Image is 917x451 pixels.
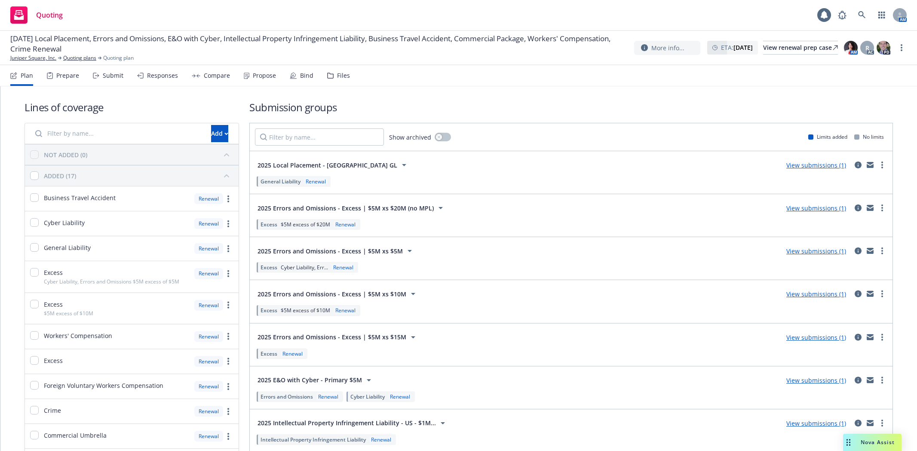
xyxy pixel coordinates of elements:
[194,218,223,229] div: Renewal
[44,356,63,365] span: Excess
[786,419,846,427] a: View submissions (1)
[337,72,350,79] div: Files
[853,332,863,342] a: circleInformation
[44,310,93,317] span: $5M excess of $10M
[877,332,887,342] a: more
[853,375,863,385] a: circleInformation
[10,54,56,62] a: Juniper Square, Inc.
[44,171,76,180] div: ADDED (17)
[44,243,91,252] span: General Liability
[194,356,223,367] div: Renewal
[865,246,875,256] a: mail
[281,307,330,314] span: $5M excess of $10M
[261,393,313,400] span: Errors and Omissions
[350,393,385,400] span: Cyber Liability
[261,264,277,271] span: Excess
[877,246,887,256] a: more
[223,219,233,229] a: more
[194,431,223,442] div: Renewal
[896,43,907,53] a: more
[834,6,851,24] a: Report a Bug
[304,178,328,185] div: Renewal
[634,41,700,55] button: More info...
[44,268,63,277] span: Excess
[258,418,436,427] span: 2025 Intellectual Property Infringement Liability - US - $1M...
[44,381,163,390] span: Foreign Voluntary Workers Compensation
[194,300,223,311] div: Renewal
[103,54,134,62] span: Quoting plan
[300,72,313,79] div: Bind
[44,431,107,440] span: Commercial Umbrella
[865,375,875,385] a: mail
[223,300,233,310] a: more
[877,375,887,385] a: more
[44,300,63,309] span: Excess
[877,160,887,170] a: more
[255,414,451,432] button: 2025 Intellectual Property Infringement Liability - US - $1M...
[316,393,340,400] div: Renewal
[44,218,85,227] span: Cyber Liability
[223,244,233,254] a: more
[853,246,863,256] a: circleInformation
[733,43,753,52] strong: [DATE]
[63,54,96,62] a: Quoting plans
[147,72,178,79] div: Responses
[44,331,112,340] span: Workers' Compensation
[258,204,434,213] span: 2025 Errors and Omissions - Excess | $5M xs $20M (no MPL)
[877,418,887,428] a: more
[194,243,223,254] div: Renewal
[389,133,431,142] span: Show archived
[258,332,406,341] span: 2025 Errors and Omissions - Excess | $5M xs $15M
[223,331,233,341] a: more
[763,41,838,54] div: View renewal prep case
[223,431,233,442] a: more
[334,221,357,228] div: Renewal
[261,221,277,228] span: Excess
[223,268,233,279] a: more
[194,406,223,417] div: Renewal
[255,128,384,146] input: Filter by name...
[786,204,846,212] a: View submissions (1)
[853,418,863,428] a: circleInformation
[854,133,884,140] div: No limits
[281,221,330,228] span: $5M excess of $20M
[865,418,875,428] a: mail
[763,41,838,55] a: View renewal prep case
[7,3,66,27] a: Quoting
[873,6,890,24] a: Switch app
[255,242,417,259] button: 2025 Errors and Omissions - Excess | $5M xs $5M
[786,161,846,169] a: View submissions (1)
[865,43,869,52] span: R
[369,436,393,443] div: Renewal
[281,264,328,271] span: Cyber Liability, Err...
[44,193,116,202] span: Business Travel Accident
[877,203,887,213] a: more
[10,34,627,54] span: [DATE] Local Placement, Errors and Omissions, E&O with Cyber, Intellectual Property Infringement ...
[331,264,355,271] div: Renewal
[853,289,863,299] a: circleInformation
[853,160,863,170] a: circleInformation
[853,203,863,213] a: circleInformation
[103,72,123,79] div: Submit
[865,289,875,299] a: mail
[223,381,233,392] a: more
[223,356,233,366] a: more
[844,41,858,55] img: photo
[44,278,179,285] span: Cyber Liability, Errors and Omissions $5M excess of $5M
[194,193,223,204] div: Renewal
[877,289,887,299] a: more
[721,43,753,52] span: ETA :
[194,331,223,342] div: Renewal
[786,333,846,341] a: View submissions (1)
[56,72,79,79] div: Prepare
[388,393,412,400] div: Renewal
[21,72,33,79] div: Plan
[204,72,230,79] div: Compare
[786,376,846,384] a: View submissions (1)
[44,169,233,183] button: ADDED (17)
[877,41,890,55] img: photo
[861,439,895,446] span: Nova Assist
[258,375,362,384] span: 2025 E&O with Cyber - Primary $5M
[255,372,377,389] button: 2025 E&O with Cyber - Primary $5M
[808,133,847,140] div: Limits added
